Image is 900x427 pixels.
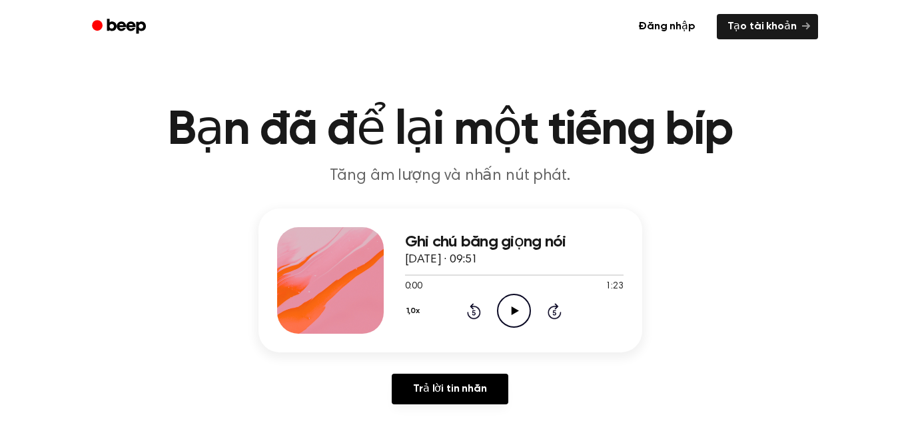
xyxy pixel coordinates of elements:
a: Trả lời tin nhắn [392,374,508,404]
a: Tạo tài khoản [717,14,818,39]
font: Bạn đã để lại một tiếng bíp [167,107,733,155]
a: Tiếng bíp [83,14,158,40]
font: Đăng nhập [638,21,695,32]
font: Tạo tài khoản [727,21,797,32]
font: Trả lời tin nhắn [413,384,486,394]
button: 1,0x [405,300,425,322]
font: 0:00 [405,282,422,291]
font: 1:23 [606,282,623,291]
a: Đăng nhập [625,11,709,42]
font: Tăng âm lượng và nhấn nút phát. [330,168,570,184]
font: Ghi chú bằng giọng nói [405,234,566,250]
font: [DATE] · 09:51 [405,254,478,266]
font: 1,0x [406,307,420,315]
